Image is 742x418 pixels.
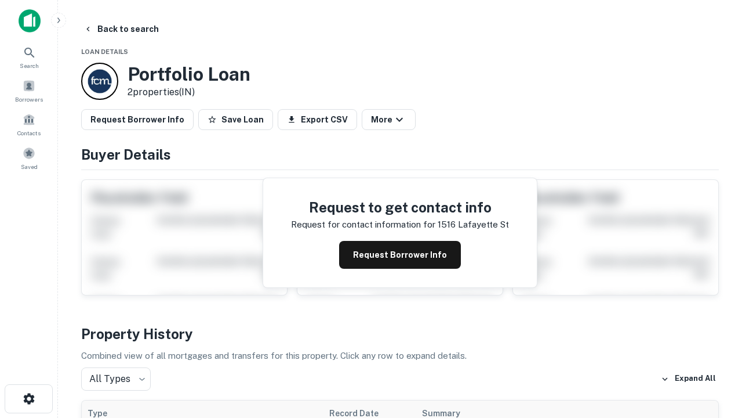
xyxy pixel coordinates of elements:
p: Combined view of all mortgages and transfers for this property. Click any row to expand details. [81,349,719,363]
h4: Buyer Details [81,144,719,165]
a: Contacts [3,109,54,140]
p: Request for contact information for [291,218,435,232]
a: Borrowers [3,75,54,106]
iframe: Chat Widget [684,325,742,381]
button: Request Borrower Info [81,109,194,130]
span: Borrowers [15,95,43,104]
h3: Portfolio Loan [128,63,250,85]
span: Contacts [17,128,41,138]
h4: Request to get contact info [291,197,509,218]
h4: Property History [81,323,719,344]
div: All Types [81,367,151,391]
button: Export CSV [278,109,357,130]
button: Request Borrower Info [339,241,461,269]
p: 2 properties (IN) [128,85,250,99]
span: Loan Details [81,48,128,55]
img: capitalize-icon.png [19,9,41,33]
a: Saved [3,142,54,174]
button: Expand All [658,370,719,388]
p: 1516 lafayette st [438,218,509,232]
button: Save Loan [198,109,273,130]
span: Saved [21,162,38,171]
a: Search [3,41,54,73]
button: More [362,109,416,130]
span: Search [20,61,39,70]
button: Back to search [79,19,163,39]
